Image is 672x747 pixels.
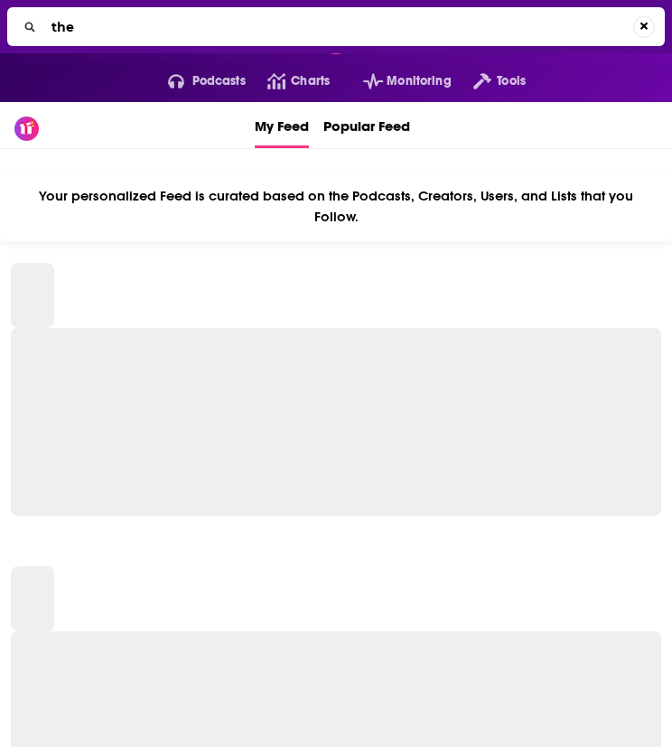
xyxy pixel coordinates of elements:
[323,102,410,148] a: Popular Feed
[44,13,633,42] input: Search...
[452,67,526,96] button: open menu
[7,7,665,46] div: Search...
[146,67,246,96] button: open menu
[255,102,309,148] a: My Feed
[255,106,309,145] span: My Feed
[192,69,246,94] span: Podcasts
[291,69,330,94] span: Charts
[246,67,330,96] a: Charts
[387,69,451,94] span: Monitoring
[341,67,452,96] button: open menu
[497,69,526,94] span: Tools
[323,106,410,145] span: Popular Feed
